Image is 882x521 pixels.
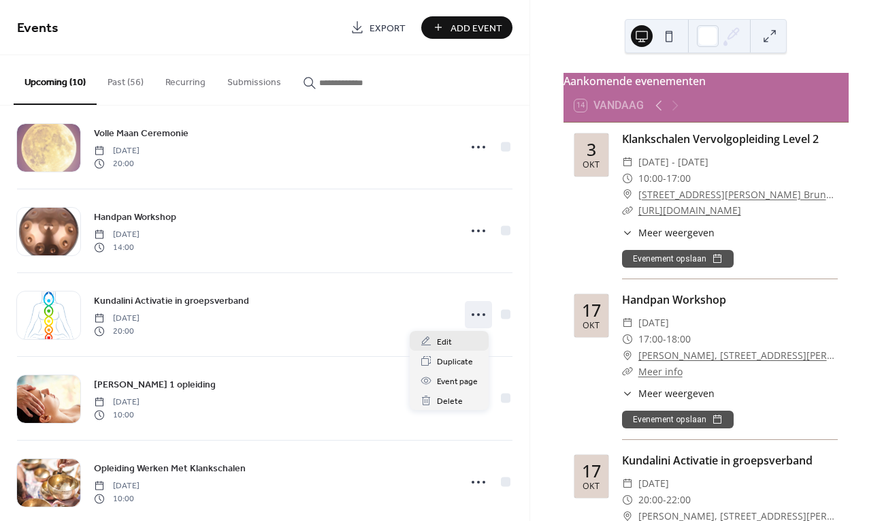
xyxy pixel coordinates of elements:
[622,386,633,400] div: ​
[587,141,596,158] div: 3
[638,204,741,217] a: [URL][DOMAIN_NAME]
[94,157,140,170] span: 20:00
[663,492,666,508] span: -
[94,125,189,141] a: Volle Maan Ceremonie
[94,210,176,225] span: Handpan Workshop
[622,411,734,428] button: Evenement opslaan
[94,145,140,157] span: [DATE]
[94,294,249,309] span: Kundalini Activatie in groepsverband
[14,55,97,105] button: Upcoming (10)
[666,170,691,187] span: 17:00
[94,396,140,409] span: [DATE]
[97,55,154,104] button: Past (56)
[421,16,512,39] button: Add Event
[638,386,715,400] span: Meer weergeven
[94,462,246,476] span: Opleiding Werken Met Klankschalen
[622,250,734,268] button: Evenement opslaan
[622,475,633,492] div: ​
[370,21,406,35] span: Export
[638,492,663,508] span: 20:00
[94,460,246,476] a: Opleiding Werken Met Klankschalen
[638,225,715,240] span: Meer weergeven
[94,377,216,392] a: [PERSON_NAME] 1 opleiding
[94,313,140,325] span: [DATE]
[663,170,666,187] span: -
[94,480,140,492] span: [DATE]
[437,394,463,409] span: Delete
[638,170,663,187] span: 10:00
[216,55,292,104] button: Submissions
[622,225,633,240] div: ​
[583,321,600,330] div: okt
[638,365,683,378] a: Meer info
[622,386,715,400] button: ​Meer weergeven
[437,375,478,389] span: Event page
[638,154,708,170] span: [DATE] - [DATE]
[94,409,140,421] span: 10:00
[622,225,715,240] button: ​Meer weergeven
[582,462,601,479] div: 17
[638,331,663,347] span: 17:00
[622,347,633,364] div: ​
[622,292,726,307] a: Handpan Workshop
[622,170,633,187] div: ​
[94,293,249,309] a: Kundalini Activatie in groepsverband
[437,355,473,369] span: Duplicate
[451,21,502,35] span: Add Event
[94,229,140,241] span: [DATE]
[582,302,601,319] div: 17
[638,315,669,331] span: [DATE]
[583,161,600,170] div: okt
[622,331,633,347] div: ​
[94,127,189,141] span: Volle Maan Ceremonie
[638,475,669,492] span: [DATE]
[340,16,416,39] a: Export
[666,331,691,347] span: 18:00
[622,492,633,508] div: ​
[563,73,849,89] div: Aankomende evenementen
[622,453,813,468] a: Kundalini Activatie in groepsverband
[583,482,600,491] div: okt
[622,131,819,146] a: Klankschalen Vervolgopleiding Level 2
[622,315,633,331] div: ​
[437,335,452,349] span: Edit
[17,15,59,42] span: Events
[638,347,838,364] a: [PERSON_NAME], [STREET_ADDRESS][PERSON_NAME]
[622,202,633,219] div: ​
[663,331,666,347] span: -
[666,492,691,508] span: 22:00
[94,325,140,337] span: 20:00
[94,209,176,225] a: Handpan Workshop
[154,55,216,104] button: Recurring
[94,492,140,505] span: 10:00
[94,241,140,253] span: 14:00
[622,187,633,203] div: ​
[622,364,633,380] div: ​
[638,187,838,203] a: [STREET_ADDRESS][PERSON_NAME] Brunssum
[94,378,216,392] span: [PERSON_NAME] 1 opleiding
[622,154,633,170] div: ​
